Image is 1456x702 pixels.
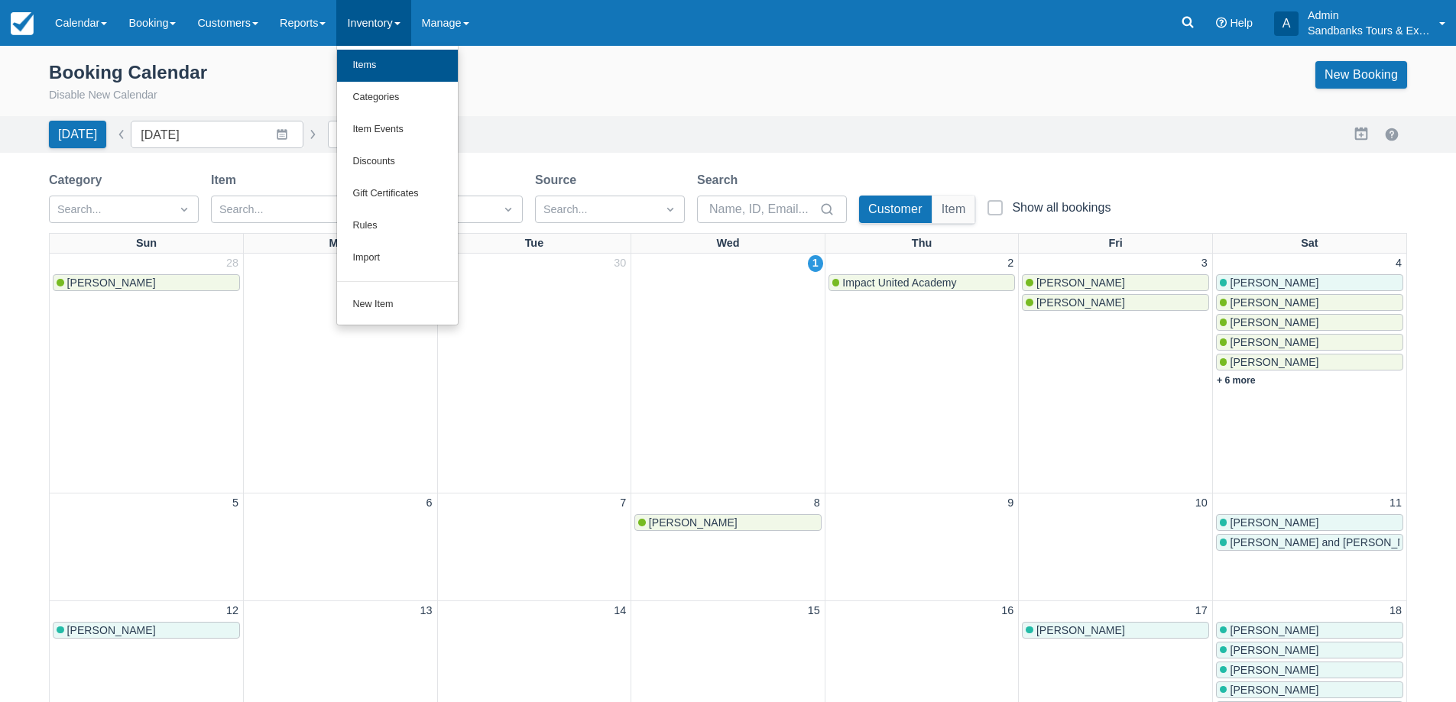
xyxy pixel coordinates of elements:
[1230,516,1318,529] span: [PERSON_NAME]
[522,234,547,254] a: Tue
[337,82,458,114] a: Categories
[649,516,738,529] span: [PERSON_NAME]
[697,171,744,189] label: Search
[1393,255,1405,272] a: 4
[1216,662,1403,678] a: [PERSON_NAME]
[223,255,242,272] a: 28
[611,255,629,272] a: 30
[326,234,355,254] a: Mon
[1216,334,1403,351] a: [PERSON_NAME]
[1216,274,1403,291] a: [PERSON_NAME]
[1216,681,1403,698] a: [PERSON_NAME]
[1022,274,1209,291] a: [PERSON_NAME]
[337,178,458,210] a: Gift Certificates
[1004,255,1017,272] a: 2
[1216,534,1403,551] a: [PERSON_NAME] and [PERSON_NAME]
[842,277,956,289] span: Impact United Academy
[713,234,742,254] a: Wed
[417,603,436,620] a: 13
[1216,18,1227,28] i: Help
[1230,277,1318,289] span: [PERSON_NAME]
[1022,622,1209,639] a: [PERSON_NAME]
[811,495,823,512] a: 8
[1230,664,1318,676] span: [PERSON_NAME]
[1217,375,1256,386] a: + 6 more
[1198,255,1211,272] a: 3
[1036,277,1125,289] span: [PERSON_NAME]
[1386,495,1405,512] a: 11
[133,234,160,254] a: Sun
[1105,234,1125,254] a: Fri
[859,196,932,223] button: Customer
[1315,61,1407,89] a: New Booking
[709,196,816,223] input: Name, ID, Email...
[1012,200,1111,215] div: Show all bookings
[131,121,303,148] input: Date
[1230,316,1318,328] span: [PERSON_NAME]
[1216,642,1403,658] a: [PERSON_NAME]
[1230,536,1432,548] span: [PERSON_NAME] and [PERSON_NAME]
[49,121,106,148] button: [DATE]
[49,61,207,84] div: Booking Calendar
[1192,603,1211,620] a: 17
[1386,603,1405,620] a: 18
[49,171,108,189] label: Category
[909,234,935,254] a: Thu
[67,624,156,636] span: [PERSON_NAME]
[337,210,458,242] a: Rules
[1216,622,1403,639] a: [PERSON_NAME]
[932,196,975,223] button: Item
[211,171,242,189] label: Item
[1230,296,1318,309] span: [PERSON_NAME]
[53,274,240,291] a: [PERSON_NAME]
[1230,624,1318,636] span: [PERSON_NAME]
[337,289,458,321] a: New Item
[808,255,823,272] a: 1
[1004,495,1017,512] a: 9
[11,12,34,35] img: checkfront-main-nav-mini-logo.png
[1216,514,1403,531] a: [PERSON_NAME]
[501,202,516,217] span: Dropdown icon
[49,87,157,104] button: Disable New Calendar
[1230,356,1318,368] span: [PERSON_NAME]
[336,46,459,325] ul: Inventory
[1036,296,1125,309] span: [PERSON_NAME]
[337,114,458,146] a: Item Events
[1216,314,1403,331] a: [PERSON_NAME]
[1274,11,1299,36] div: A
[663,202,678,217] span: Dropdown icon
[1230,644,1318,656] span: [PERSON_NAME]
[1308,8,1430,23] p: Admin
[1230,336,1318,348] span: [PERSON_NAME]
[634,514,822,531] a: [PERSON_NAME]
[1192,495,1211,512] a: 10
[337,146,458,178] a: Discounts
[1036,624,1125,636] span: [PERSON_NAME]
[67,277,156,289] span: [PERSON_NAME]
[229,495,242,512] a: 5
[611,603,629,620] a: 14
[805,603,823,620] a: 15
[1230,17,1253,29] span: Help
[1298,234,1321,254] a: Sat
[337,242,458,274] a: Import
[829,274,1016,291] a: Impact United Academy
[337,50,458,82] a: Items
[1308,23,1430,38] p: Sandbanks Tours & Experiences
[1230,684,1318,696] span: [PERSON_NAME]
[617,495,629,512] a: 7
[53,622,240,639] a: [PERSON_NAME]
[177,202,192,217] span: Dropdown icon
[1216,354,1403,370] a: [PERSON_NAME]
[1022,294,1209,311] a: [PERSON_NAME]
[998,603,1017,620] a: 16
[223,603,242,620] a: 12
[535,171,582,189] label: Source
[1216,294,1403,311] a: [PERSON_NAME]
[423,495,436,512] a: 6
